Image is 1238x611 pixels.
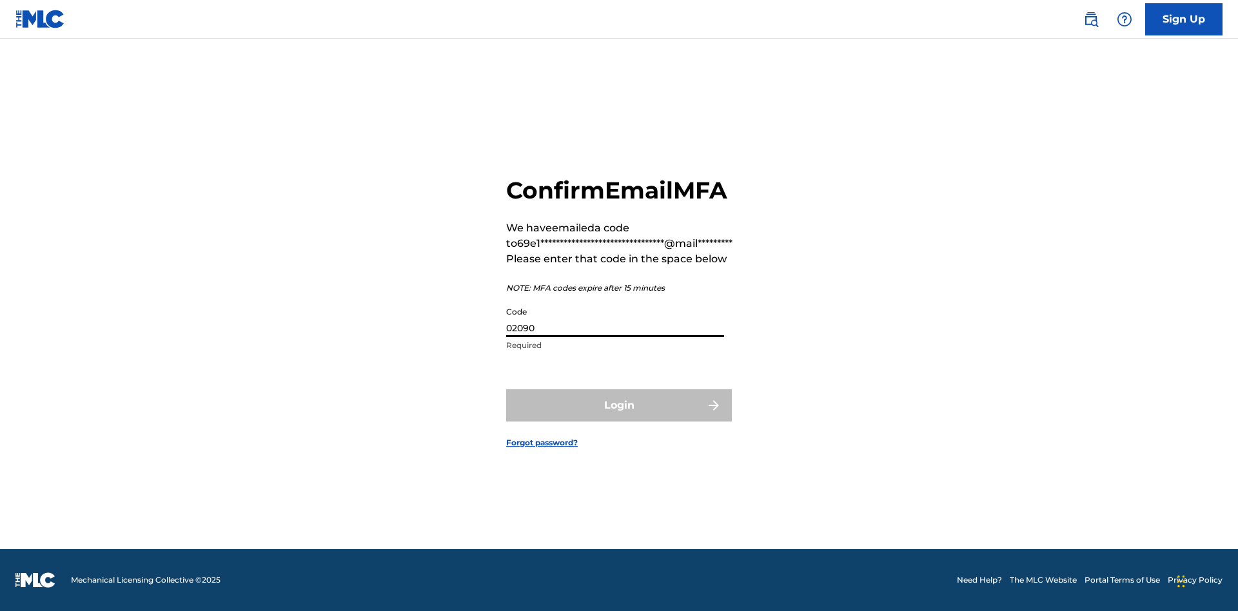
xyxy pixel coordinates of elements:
[1112,6,1137,32] div: Help
[1010,574,1077,586] a: The MLC Website
[506,340,724,351] p: Required
[1145,3,1223,35] a: Sign Up
[1078,6,1104,32] a: Public Search
[1117,12,1132,27] img: help
[1177,562,1185,601] div: Drag
[15,572,55,588] img: logo
[957,574,1002,586] a: Need Help?
[1174,549,1238,611] iframe: Chat Widget
[506,282,732,294] p: NOTE: MFA codes expire after 15 minutes
[71,574,221,586] span: Mechanical Licensing Collective © 2025
[1168,574,1223,586] a: Privacy Policy
[1083,12,1099,27] img: search
[506,176,732,205] h2: Confirm Email MFA
[506,251,732,267] p: Please enter that code in the space below
[15,10,65,28] img: MLC Logo
[1085,574,1160,586] a: Portal Terms of Use
[506,437,578,449] a: Forgot password?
